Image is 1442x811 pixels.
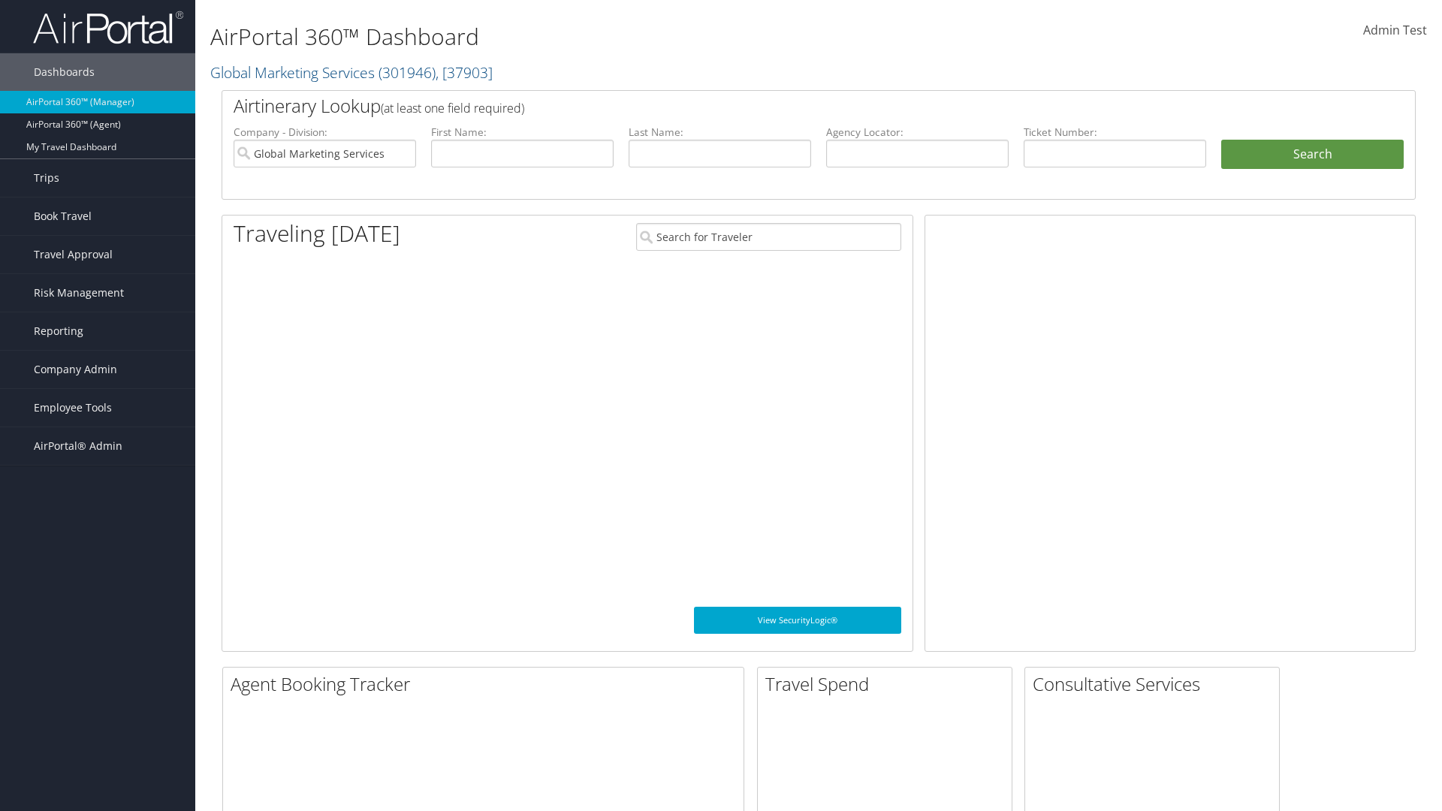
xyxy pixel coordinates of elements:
[1363,8,1427,54] a: Admin Test
[210,21,1021,53] h1: AirPortal 360™ Dashboard
[629,125,811,140] label: Last Name:
[210,62,493,83] a: Global Marketing Services
[694,607,901,634] a: View SecurityLogic®
[234,125,416,140] label: Company - Division:
[636,223,901,251] input: Search for Traveler
[1024,125,1206,140] label: Ticket Number:
[234,93,1305,119] h2: Airtinerary Lookup
[379,62,436,83] span: ( 301946 )
[1221,140,1404,170] button: Search
[231,671,744,697] h2: Agent Booking Tracker
[33,10,183,45] img: airportal-logo.png
[1033,671,1279,697] h2: Consultative Services
[234,218,400,249] h1: Traveling [DATE]
[34,274,124,312] span: Risk Management
[436,62,493,83] span: , [ 37903 ]
[431,125,614,140] label: First Name:
[34,351,117,388] span: Company Admin
[381,100,524,116] span: (at least one field required)
[765,671,1012,697] h2: Travel Spend
[34,159,59,197] span: Trips
[34,53,95,91] span: Dashboards
[34,389,112,427] span: Employee Tools
[34,236,113,273] span: Travel Approval
[34,197,92,235] span: Book Travel
[826,125,1009,140] label: Agency Locator:
[34,427,122,465] span: AirPortal® Admin
[34,312,83,350] span: Reporting
[1363,22,1427,38] span: Admin Test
